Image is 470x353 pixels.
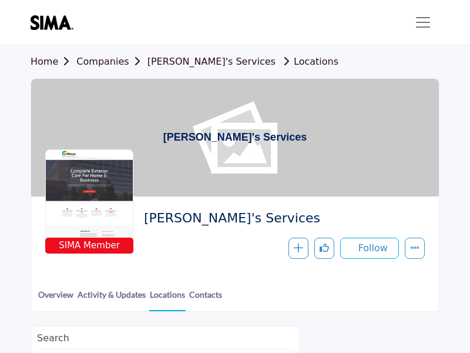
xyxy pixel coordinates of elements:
button: Follow [340,238,399,259]
img: site Logo [31,15,79,30]
a: Companies [76,56,147,67]
h2: Search [37,332,294,344]
a: Locations [278,56,338,67]
a: Contacts [189,288,223,310]
button: Like [314,238,334,259]
span: SIMA Member [48,239,131,252]
h1: [PERSON_NAME]'s Services [163,79,307,197]
a: Locations [149,288,186,311]
a: Home [31,56,76,67]
button: Toggle navigation [407,11,439,34]
a: Overview [38,288,74,310]
a: [PERSON_NAME]'s Services [147,56,276,67]
h2: [PERSON_NAME]'s Services [144,211,419,226]
button: More details [405,238,425,259]
a: Activity & Updates [77,288,146,310]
